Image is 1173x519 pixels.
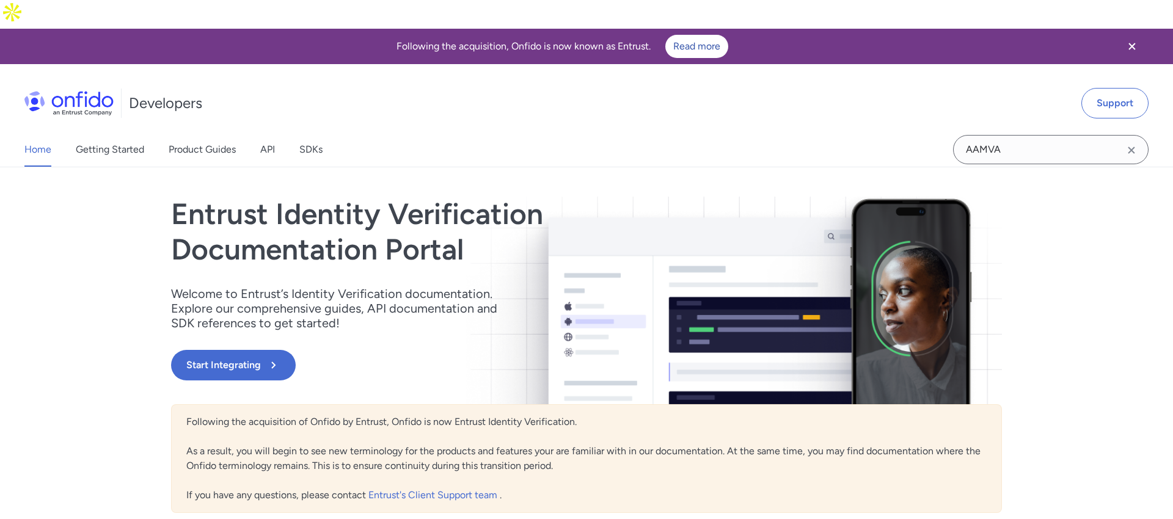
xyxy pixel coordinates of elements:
[171,286,513,330] p: Welcome to Entrust’s Identity Verification documentation. Explore our comprehensive guides, API d...
[1124,143,1139,158] svg: Clear search field button
[299,132,323,167] a: SDKs
[76,132,144,167] a: Getting Started
[260,132,275,167] a: API
[169,132,236,167] a: Product Guides
[368,489,500,501] a: Entrust's Client Support team
[15,35,1109,58] div: Following the acquisition, Onfido is now known as Entrust.
[24,132,51,167] a: Home
[171,197,753,267] h1: Entrust Identity Verification Documentation Portal
[665,35,728,58] a: Read more
[1109,31,1155,62] button: Close banner
[171,404,1002,513] div: Following the acquisition of Onfido by Entrust, Onfido is now Entrust Identity Verification. As a...
[1125,39,1139,54] svg: Close banner
[953,135,1149,164] input: Onfido search input field
[129,93,202,113] h1: Developers
[171,350,753,380] a: Start Integrating
[171,350,296,380] button: Start Integrating
[24,91,114,115] img: Onfido Logo
[1081,88,1149,118] a: Support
